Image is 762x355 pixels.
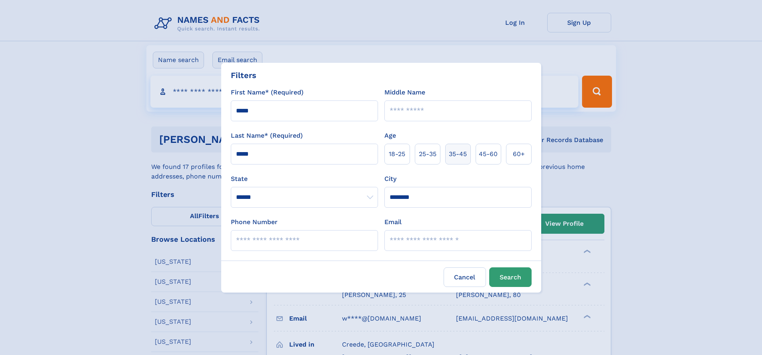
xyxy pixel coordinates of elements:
label: Cancel [444,267,486,287]
label: Email [384,217,402,227]
span: 18‑25 [389,149,405,159]
span: 35‑45 [449,149,467,159]
label: Last Name* (Required) [231,131,303,140]
button: Search [489,267,532,287]
label: City [384,174,396,184]
span: 60+ [513,149,525,159]
label: Phone Number [231,217,278,227]
div: Filters [231,69,256,81]
label: First Name* (Required) [231,88,304,97]
span: 45‑60 [479,149,498,159]
label: Middle Name [384,88,425,97]
label: Age [384,131,396,140]
span: 25‑35 [419,149,436,159]
label: State [231,174,378,184]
